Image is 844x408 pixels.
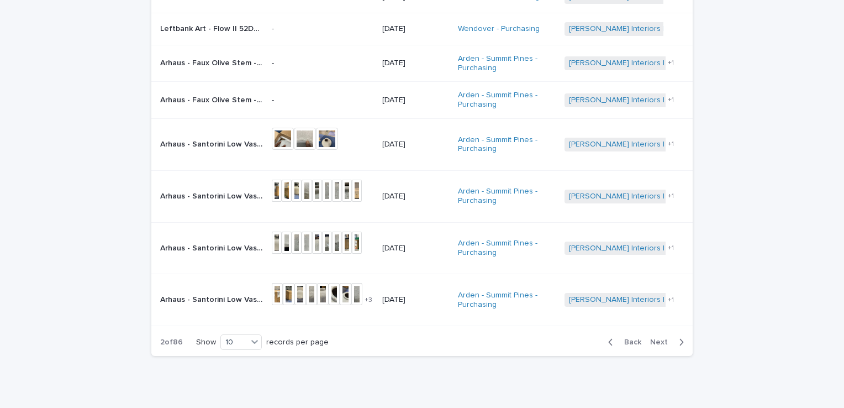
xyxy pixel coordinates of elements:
tr: Leftbank Art - Flow II 52DS0158-B 36 in x 52 in Satin White (36PSW12384301) | 74496Leftbank Art -... [151,13,693,45]
tr: Arhaus - Faux Olive Stem - Sku 6510063F1014 | 70916Arhaus - Faux Olive Stem - Sku 6510063F1014 | ... [151,45,693,82]
a: [PERSON_NAME] Interiors | Inbound Shipment | 23445 [569,295,760,305]
p: [DATE] [382,24,449,34]
button: Next [646,337,693,347]
a: [PERSON_NAME] Interiors | Inbound Shipment | 23445 [569,192,760,201]
p: Arhaus - Santorini Low Vase in White - Sku 651920V1017 | 70921 [160,190,265,201]
p: - [272,59,373,68]
a: [PERSON_NAME] Interiors | Inbound Shipment | 24349 [569,24,761,34]
p: 2 of 86 [151,329,192,356]
span: Next [650,338,674,346]
p: [DATE] [382,192,449,201]
p: Leftbank Art - Flow II 52DS0158-B 36 in x 52 in Satin White (36PSW12384301) | 74496 [160,22,265,34]
span: + 1 [668,141,674,148]
p: - [272,24,373,34]
a: Arden - Summit Pines - Purchasing [458,239,556,258]
tr: Arhaus - Santorini Low Vase in White - Sku 651920V1017 | 70923Arhaus - Santorini Low Vase in Whit... [151,274,693,326]
a: Arden - Summit Pines - Purchasing [458,135,556,154]
a: Wendover - Purchasing [458,24,540,34]
span: + 1 [668,193,674,200]
a: Arden - Summit Pines - Purchasing [458,291,556,310]
p: [DATE] [382,244,449,253]
a: [PERSON_NAME] Interiors | Inbound Shipment | 23445 [569,244,760,253]
span: + 3 [365,297,372,304]
p: [DATE] [382,96,449,105]
tr: Arhaus - Santorini Low Vase in White - Sku 651920V1017 | 70922Arhaus - Santorini Low Vase in Whit... [151,222,693,274]
p: [DATE] [382,295,449,305]
span: + 1 [668,297,674,304]
span: + 1 [668,60,674,66]
tr: Arhaus - Faux Olive Stem - Sku 6510063F1014 | 70917Arhaus - Faux Olive Stem - Sku 6510063F1014 | ... [151,82,693,119]
p: [DATE] [382,59,449,68]
p: Arhaus - Santorini Low Vase in White - Sku 651920V1017 | 70923 [160,293,265,305]
p: Show [196,338,216,347]
div: 10 [221,337,247,348]
a: [PERSON_NAME] Interiors | Inbound Shipment | 23445 [569,140,760,149]
p: Arhaus - Santorini Low Vase in White - Sku 651920V1017 | 70922 [160,242,265,253]
a: [PERSON_NAME] Interiors | Inbound Shipment | 23445 [569,96,760,105]
p: Arhaus - Faux Olive Stem - Sku 6510063F1014 | 70916 [160,56,265,68]
p: [DATE] [382,140,449,149]
a: [PERSON_NAME] Interiors | Inbound Shipment | 23445 [569,59,760,68]
span: + 1 [668,245,674,252]
span: Back [618,338,641,346]
a: Arden - Summit Pines - Purchasing [458,187,556,206]
tr: Arhaus - Santorini Low Vase in White - Sku 651920V1017 | 70921Arhaus - Santorini Low Vase in Whit... [151,170,693,222]
p: Arhaus - Santorini Low Vase in White - Sku 651920V1017 | 70924 [160,138,265,149]
a: Arden - Summit Pines - Purchasing [458,54,556,73]
a: Arden - Summit Pines - Purchasing [458,91,556,109]
tr: Arhaus - Santorini Low Vase in White - Sku 651920V1017 | 70924Arhaus - Santorini Low Vase in Whit... [151,118,693,170]
span: + 1 [668,97,674,103]
button: Back [599,337,646,347]
p: records per page [266,338,329,347]
p: Arhaus - Faux Olive Stem - Sku 6510063F1014 | 70917 [160,93,265,105]
p: - [272,96,373,105]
